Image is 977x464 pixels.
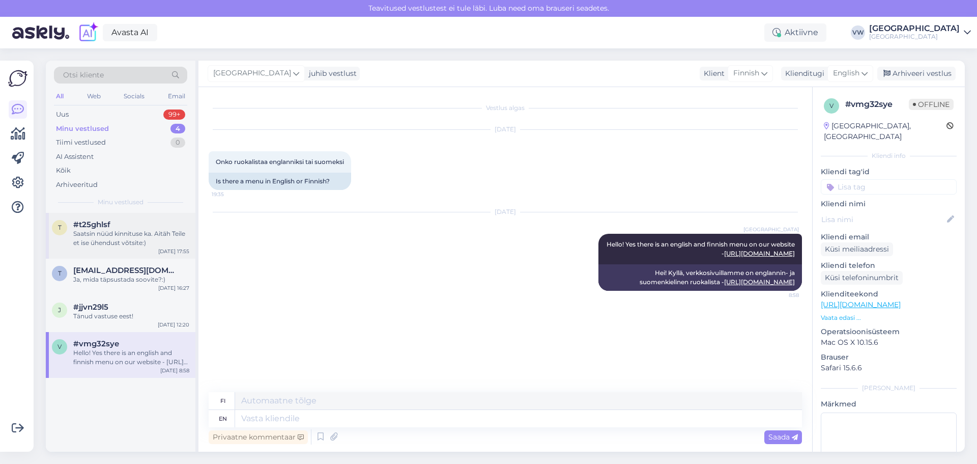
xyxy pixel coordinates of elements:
p: Kliendi nimi [821,199,957,209]
span: English [833,68,859,79]
div: 99+ [163,110,185,120]
div: Tänud vastuse eest! [73,312,189,321]
span: Onko ruokalistaa englanniksi tai suomeksi [216,158,344,166]
div: [PERSON_NAME] [821,384,957,393]
span: Minu vestlused [98,198,143,207]
div: Web [85,90,103,103]
span: #t25ghlsf [73,220,110,229]
p: Klienditeekond [821,289,957,299]
p: Kliendi tag'id [821,167,957,177]
span: Otsi kliente [63,70,104,80]
div: Ja, mida täpsustada soovite?:) [73,275,189,284]
span: #jjvn29l5 [73,303,108,312]
a: [GEOGRAPHIC_DATA][GEOGRAPHIC_DATA] [869,24,971,41]
div: Vestlus algas [209,103,802,113]
div: Tiimi vestlused [56,138,106,148]
input: Lisa tag [821,179,957,195]
div: Is there a menu in English or Finnish? [209,173,351,190]
span: Offline [909,99,954,110]
span: terjepant@gmail.com [73,266,179,275]
div: Klienditugi [781,68,824,79]
div: Kliendi info [821,151,957,160]
a: [URL][DOMAIN_NAME] [724,278,795,286]
span: v [829,102,834,110]
div: [DATE] 12:20 [158,321,189,329]
span: [GEOGRAPHIC_DATA] [213,68,291,79]
div: [DATE] 16:27 [158,284,189,292]
span: Finnish [733,68,759,79]
div: en [219,410,227,427]
a: Avasta AI [103,24,157,41]
div: Socials [122,90,147,103]
div: [DATE] [209,125,802,134]
span: Hello! Yes there is an english and finnish menu on our website - [607,240,796,257]
div: Arhiveeritud [56,180,98,190]
input: Lisa nimi [821,214,945,225]
p: Safari 15.6.6 [821,363,957,373]
div: Privaatne kommentaar [209,430,308,444]
div: juhib vestlust [305,68,357,79]
div: Saatsin nüüd kinnituse ka. Aitäh Teile et ise ühendust võtsite:) [73,229,189,248]
span: 8:58 [761,291,799,299]
div: 0 [170,138,185,148]
span: t [58,224,62,231]
div: VW [851,25,865,40]
p: Kliendi email [821,232,957,242]
img: explore-ai [77,22,99,43]
div: Hei! Kyllä, verkkosivuillamme on englannin- ja suomenkielinen ruokalista - [598,264,802,291]
span: j [58,306,61,314]
div: Hello! Yes there is an english and finnish menu on our website - [URL][DOMAIN_NAME] [73,348,189,367]
p: Märkmed [821,399,957,410]
p: Kliendi telefon [821,260,957,271]
div: Email [166,90,187,103]
div: [GEOGRAPHIC_DATA], [GEOGRAPHIC_DATA] [824,121,946,142]
div: Klient [700,68,725,79]
span: 19:35 [212,190,250,198]
div: # vmg32sye [845,98,909,111]
div: [DATE] [209,207,802,216]
div: Minu vestlused [56,124,109,134]
a: [URL][DOMAIN_NAME] [821,300,901,309]
div: Küsi meiliaadressi [821,242,893,256]
div: fi [220,392,225,410]
div: All [54,90,66,103]
p: Mac OS X 10.15.6 [821,337,957,348]
div: AI Assistent [56,152,94,162]
p: Vaata edasi ... [821,313,957,322]
span: t [58,269,62,277]
span: Saada [768,432,798,442]
div: [GEOGRAPHIC_DATA] [869,33,960,41]
a: [URL][DOMAIN_NAME] [724,250,795,257]
div: [DATE] 8:58 [160,367,189,374]
div: Uus [56,110,69,120]
div: [GEOGRAPHIC_DATA] [869,24,960,33]
div: Küsi telefoninumbrit [821,271,903,285]
div: 4 [170,124,185,134]
img: Askly Logo [8,69,27,88]
div: Arhiveeri vestlus [877,67,956,80]
div: Kõik [56,166,71,176]
span: [GEOGRAPHIC_DATA] [743,226,799,233]
p: Brauser [821,352,957,363]
span: #vmg32sye [73,339,119,348]
p: Operatsioonisüsteem [821,326,957,337]
span: v [58,343,62,350]
div: Aktiivne [764,23,826,42]
div: [DATE] 17:55 [158,248,189,255]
